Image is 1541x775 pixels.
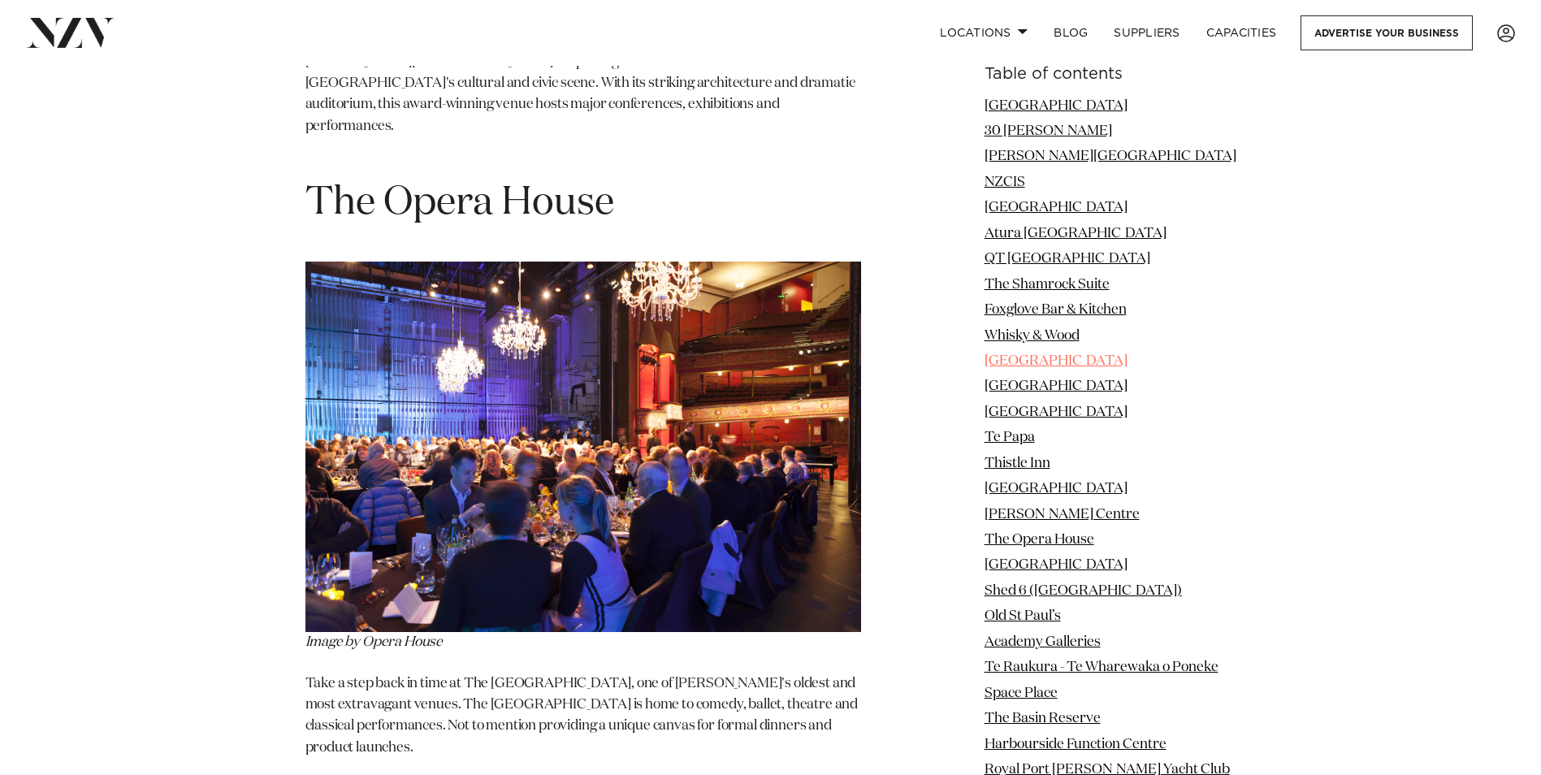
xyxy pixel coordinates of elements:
[985,354,1128,368] a: [GEOGRAPHIC_DATA]
[305,673,861,759] p: Take a step back in time at The [GEOGRAPHIC_DATA], one of [PERSON_NAME]'s oldest and most extrava...
[985,66,1236,83] h6: Table of contents
[985,380,1128,394] a: [GEOGRAPHIC_DATA]
[985,124,1112,138] a: 30 [PERSON_NAME]
[985,483,1128,496] a: [GEOGRAPHIC_DATA]
[985,584,1182,598] a: Shed 6 ([GEOGRAPHIC_DATA])
[985,175,1025,189] a: NZCIS
[1101,15,1193,50] a: SUPPLIERS
[305,52,861,159] p: [PERSON_NAME][GEOGRAPHIC_DATA] is a prestigious concert hall and landmark of [GEOGRAPHIC_DATA]'s ...
[985,329,1080,343] a: Whisky & Wood
[985,99,1128,113] a: [GEOGRAPHIC_DATA]
[985,278,1110,292] a: The Shamrock Suite
[985,405,1128,419] a: [GEOGRAPHIC_DATA]
[985,201,1128,215] a: [GEOGRAPHIC_DATA]
[985,686,1058,700] a: Space Place
[927,15,1041,50] a: Locations
[985,661,1219,675] a: Te Raukura - Te Wharewaka o Poneke
[985,635,1101,649] a: Academy Galleries
[985,457,1050,470] a: Thistle Inn
[305,635,444,649] em: Image by Opera House
[1041,15,1101,50] a: BLOG
[305,178,861,229] h1: The Opera House
[985,304,1127,318] a: Foxglove Bar & Kitchen
[985,150,1236,164] a: [PERSON_NAME][GEOGRAPHIC_DATA]
[985,253,1150,266] a: QT [GEOGRAPHIC_DATA]
[985,738,1167,751] a: Harbourside Function Centre
[985,508,1140,522] a: [PERSON_NAME] Centre
[1193,15,1290,50] a: Capacities
[985,431,1035,445] a: Te Papa
[985,712,1101,726] a: The Basin Reserve
[985,227,1167,240] a: Atura [GEOGRAPHIC_DATA]
[985,610,1061,624] a: Old St Paul’s
[985,533,1094,547] a: The Opera House
[1301,15,1473,50] a: Advertise your business
[26,18,115,47] img: nzv-logo.png
[985,559,1128,573] a: [GEOGRAPHIC_DATA]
